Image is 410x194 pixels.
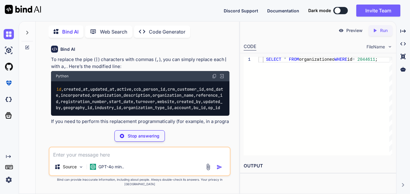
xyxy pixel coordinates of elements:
[156,57,159,63] code: ,
[56,74,69,79] span: Python
[128,133,159,139] p: Stop answering
[299,57,335,62] span: organizationeo
[346,27,363,34] p: Preview
[244,43,256,50] div: CODE
[4,78,14,88] img: premium
[224,8,258,13] span: Discord Support
[4,175,14,185] img: settings
[78,164,84,170] img: Pick Models
[149,28,185,35] p: Code Generator
[266,57,281,62] span: SELECT
[56,86,61,92] span: id
[4,45,14,56] img: ai-studio
[95,57,98,63] code: |
[51,56,229,70] p: To replace the pipe ( ) characters with commas ( ), you can simply replace each with a . Here’s t...
[4,29,14,39] img: chat
[367,44,385,50] span: FileName
[4,62,14,72] img: githubLight
[4,94,14,105] img: darkCloudIdeIcon
[60,46,75,52] h6: Bind AI
[289,57,299,62] span: FROM
[56,86,223,111] code: ,created_at,updated_at,active,ccb_person_id,crm_customer_id,end_date,incorporated,organization_de...
[224,8,258,14] button: Discord Support
[212,74,217,79] img: copy
[387,44,392,49] img: chevron down
[51,118,229,132] p: If you need to perform this replacement programmatically (for example, in a programming language)...
[375,57,378,62] span: ;
[216,164,223,170] img: icon
[219,73,225,79] img: Open in Browser
[49,177,231,186] p: Bind can provide inaccurate information, including about people. Always double-check its answers....
[90,164,96,170] img: GPT-4o mini
[352,57,355,62] span: =
[380,27,388,34] p: Run
[224,57,227,63] code: |
[338,28,344,33] img: preview
[240,159,396,173] h2: OUTPUT
[62,28,78,35] p: Bind AI
[100,28,127,35] p: Web Search
[64,63,66,70] code: ,
[98,164,124,170] p: GPT-4o min..
[356,5,400,17] button: Invite Team
[267,8,299,14] button: Documentation
[348,57,353,62] span: id
[308,8,331,14] span: Dark mode
[335,57,347,62] span: WHERE
[357,57,375,62] span: 2044611
[267,8,299,13] span: Documentation
[244,57,251,63] div: 1
[205,163,212,170] img: attachment
[5,5,41,14] img: Bind AI
[63,164,77,170] p: Source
